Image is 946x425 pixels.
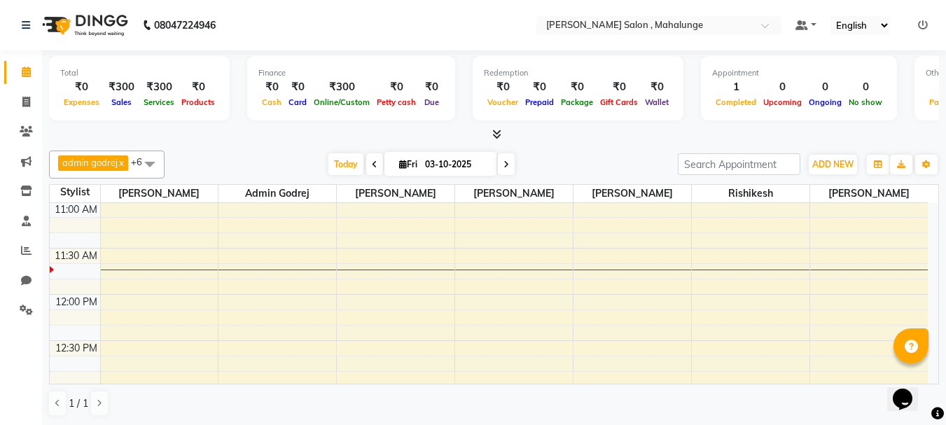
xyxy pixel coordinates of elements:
[812,159,854,169] span: ADD NEW
[522,97,557,107] span: Prepaid
[218,185,336,202] span: admin godrej
[641,79,672,95] div: ₹0
[678,153,800,175] input: Search Appointment
[50,185,100,200] div: Stylist
[53,295,100,309] div: 12:00 PM
[118,157,124,168] a: x
[69,396,88,411] span: 1 / 1
[484,97,522,107] span: Voucher
[52,202,100,217] div: 11:00 AM
[108,97,135,107] span: Sales
[310,97,373,107] span: Online/Custom
[522,79,557,95] div: ₹0
[60,67,218,79] div: Total
[52,249,100,263] div: 11:30 AM
[62,157,118,168] span: admin godrej
[484,67,672,79] div: Redemption
[760,79,805,95] div: 0
[557,97,597,107] span: Package
[140,97,178,107] span: Services
[810,185,928,202] span: [PERSON_NAME]
[597,97,641,107] span: Gift Cards
[712,97,760,107] span: Completed
[809,155,857,174] button: ADD NEW
[328,153,363,175] span: Today
[419,79,444,95] div: ₹0
[641,97,672,107] span: Wallet
[421,154,491,175] input: 2025-10-03
[178,97,218,107] span: Products
[373,79,419,95] div: ₹0
[805,97,845,107] span: Ongoing
[36,6,132,45] img: logo
[101,185,218,202] span: [PERSON_NAME]
[845,79,886,95] div: 0
[845,97,886,107] span: No show
[140,79,178,95] div: ₹300
[573,185,691,202] span: [PERSON_NAME]
[396,159,421,169] span: Fri
[60,97,103,107] span: Expenses
[557,79,597,95] div: ₹0
[258,79,285,95] div: ₹0
[760,97,805,107] span: Upcoming
[154,6,216,45] b: 08047224946
[285,79,310,95] div: ₹0
[258,67,444,79] div: Finance
[373,97,419,107] span: Petty cash
[103,79,140,95] div: ₹300
[285,97,310,107] span: Card
[53,341,100,356] div: 12:30 PM
[597,79,641,95] div: ₹0
[887,369,932,411] iframe: chat widget
[712,79,760,95] div: 1
[805,79,845,95] div: 0
[692,185,809,202] span: Rishikesh
[712,67,886,79] div: Appointment
[131,156,153,167] span: +6
[310,79,373,95] div: ₹300
[337,185,454,202] span: [PERSON_NAME]
[455,185,573,202] span: [PERSON_NAME]
[421,97,443,107] span: Due
[484,79,522,95] div: ₹0
[178,79,218,95] div: ₹0
[60,79,103,95] div: ₹0
[258,97,285,107] span: Cash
